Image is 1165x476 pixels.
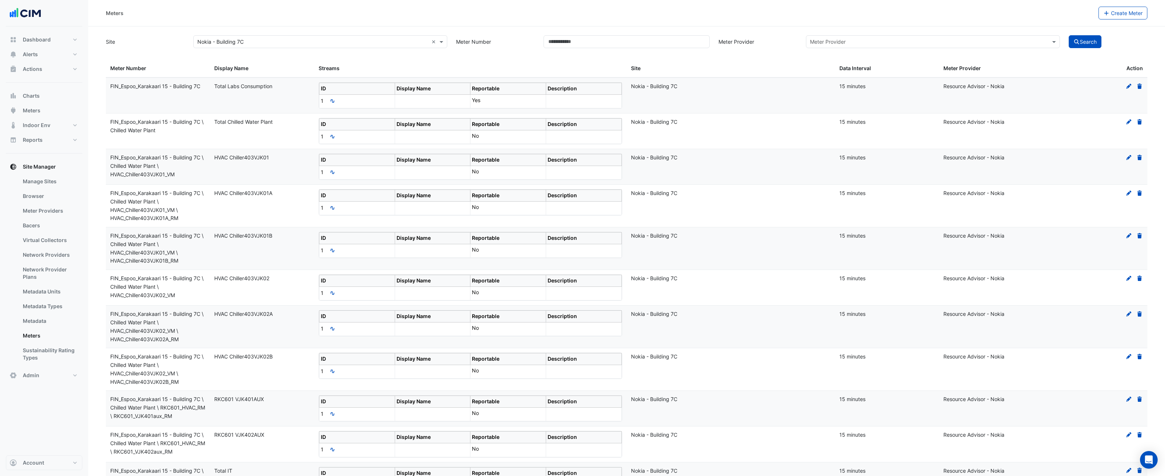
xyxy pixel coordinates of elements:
button: Create Meter [1098,7,1148,19]
span: 15 minutes [839,275,865,281]
span: Nokia - Building 7C [631,275,677,281]
span: Account [23,459,44,466]
span: 1 [321,247,323,253]
button: Admin [6,368,82,383]
span: Resource Advisor - Nokia [943,119,1004,125]
app-icon: Admin [10,372,17,379]
span: 1 [321,446,323,452]
span: Data Interval [839,65,871,71]
app-icon: Alerts [10,51,17,58]
th: Display Name [395,432,470,443]
span: Resource Advisor - Nokia [943,232,1004,239]
span: 15 minutes [839,432,865,438]
td: No [470,443,546,457]
span: 1 [321,368,323,374]
th: Description [546,353,622,365]
span: 1 [321,411,323,417]
th: ID [319,275,395,287]
span: 1 [321,169,323,175]
span: Reports [23,136,43,144]
span: Nokia - Building 7C [631,190,677,196]
span: 1 [321,290,323,296]
div: Open Intercom Messenger [1140,451,1158,469]
button: Site Manager [6,159,82,174]
span: Nokia - Building 7C [631,83,677,89]
span: Nokia - Building 7C [631,232,677,239]
span: HVAC Chiller403VJK02B [214,353,273,360]
a: Delete [1136,154,1143,161]
span: Alerts [23,51,38,58]
a: Delete [1136,311,1143,317]
th: Display Name [395,83,470,94]
span: Meter Number [110,65,146,71]
span: HVAC Chiller403VJK02A [214,311,273,317]
span: 15 minutes [839,83,865,89]
span: HVAC Chiller403VJK01B [214,232,272,239]
td: No [470,286,546,300]
span: Nokia - Building 7C [631,119,677,125]
button: Meters [6,103,82,118]
th: Reportable [470,190,546,202]
th: ID [319,154,395,166]
th: Display Name [395,353,470,365]
span: Nokia - Building 7C [631,396,677,402]
th: Description [546,190,622,202]
span: Resource Advisor - Nokia [943,154,1004,161]
span: 15 minutes [839,353,865,360]
th: Reportable [470,118,546,130]
button: Account [6,455,82,470]
span: HVAC Chiller403VJK02 [214,275,269,281]
th: Reportable [470,353,546,365]
app-icon: Charts [10,92,17,100]
span: Nokia - Building 7C [631,468,677,474]
th: Display Name [395,311,470,322]
span: Resource Advisor - Nokia [943,468,1004,474]
th: Description [546,154,622,166]
a: Virtual Collectors [17,233,82,248]
span: Total Chilled Water Plant [214,119,273,125]
span: Clear [431,38,438,46]
span: RKC601 VJK401AUX [214,396,264,402]
a: Delete [1136,432,1143,438]
a: Metadata [17,314,82,328]
a: Meter Providers [17,203,82,218]
span: Site Manager [23,163,56,170]
span: Resource Advisor - Nokia [943,432,1004,438]
th: Reportable [470,396,546,408]
button: Charts [6,89,82,103]
th: Display Name [395,396,470,408]
button: Actions [6,62,82,76]
span: 1 [321,325,323,332]
th: Description [546,396,622,408]
app-icon: Dashboard [10,36,17,43]
a: Network Provider Plans [17,262,82,284]
div: Meters [106,9,123,17]
span: 15 minutes [839,154,865,161]
th: Description [546,311,622,322]
span: HVAC Chiller403VJK01 [214,154,269,161]
span: Actions [23,65,42,73]
span: Resource Advisor - Nokia [943,83,1004,89]
a: Delete [1136,232,1143,239]
span: Resource Advisor - Nokia [943,190,1004,196]
th: Display Name [395,275,470,287]
div: Site Manager [6,174,82,368]
span: Admin [23,372,39,379]
a: Bacers [17,218,82,233]
span: Indoor Env [23,122,50,129]
span: Total Labs Consumption [214,83,272,89]
span: FIN_Espoo_Karakaari 15 - Building 7C \ Chilled Water Plant \ HVAC_Chiller403VJK01_VM \ HVAC_Chill... [110,232,204,264]
span: Nokia - Building 7C [631,432,677,438]
a: Sustainability Rating Types [17,343,82,365]
td: Yes [470,94,546,108]
th: ID [319,353,395,365]
span: 15 minutes [839,119,865,125]
img: Company Logo [9,6,42,21]
span: FIN_Espoo_Karakaari 15 - Building 7C \ Chilled Water Plant \ HVAC_Chiller403VJK02_VM \ HVAC_Chill... [110,311,204,342]
span: Action [1126,64,1143,73]
span: Total IT [214,468,232,474]
th: Description [546,275,622,287]
a: Delete [1136,353,1143,360]
th: ID [319,190,395,202]
label: Meter Provider [718,35,754,48]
